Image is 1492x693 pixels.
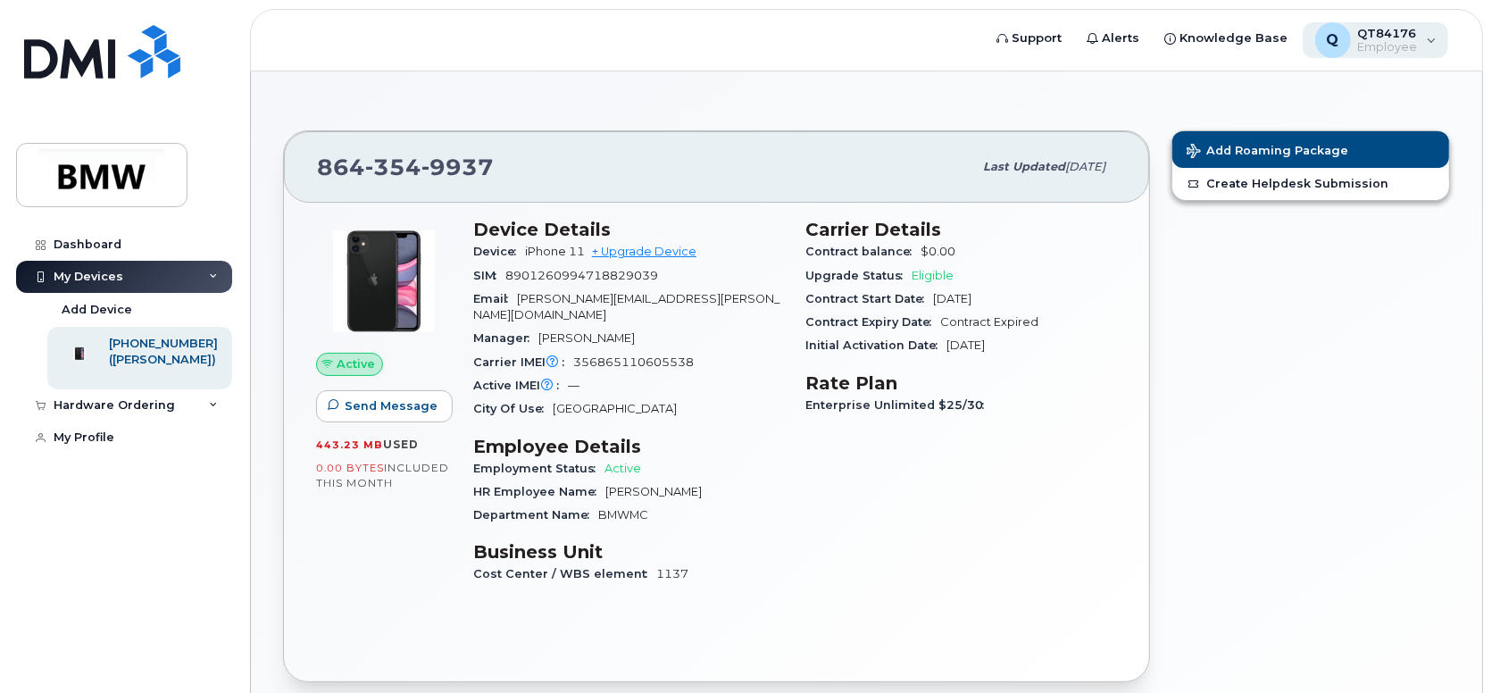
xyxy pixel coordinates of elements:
span: [PERSON_NAME][EMAIL_ADDRESS][PERSON_NAME][DOMAIN_NAME] [473,292,779,321]
span: Enterprise Unlimited $25/30 [806,398,994,412]
span: — [568,379,579,392]
span: used [383,438,419,451]
span: Cost Center / WBS element [473,567,656,580]
span: iPhone 11 [525,245,585,258]
span: Manager [473,331,538,345]
span: $0.00 [921,245,956,258]
a: Create Helpdesk Submission [1172,168,1449,200]
span: 443.23 MB [316,438,383,451]
span: 0.00 Bytes [316,462,384,474]
span: Initial Activation Date [806,338,947,352]
span: [PERSON_NAME] [605,485,702,498]
span: Send Message [345,397,438,414]
h3: Employee Details [473,436,785,457]
button: Add Roaming Package [1172,131,1449,168]
button: Send Message [316,390,453,422]
span: HR Employee Name [473,485,605,498]
span: [DATE] [934,292,972,305]
span: Active [337,355,375,372]
h3: Device Details [473,219,785,240]
span: Email [473,292,517,305]
span: [DATE] [1065,160,1105,173]
a: + Upgrade Device [592,245,696,258]
span: Carrier IMEI [473,355,573,369]
span: 356865110605538 [573,355,694,369]
h3: Business Unit [473,541,785,563]
span: [DATE] [947,338,986,352]
span: 354 [365,154,421,180]
span: [PERSON_NAME] [538,331,635,345]
span: Employment Status [473,462,604,475]
span: Contract Expired [941,315,1039,329]
span: 8901260994718829039 [505,269,658,282]
span: [GEOGRAPHIC_DATA] [553,402,677,415]
span: SIM [473,269,505,282]
span: Device [473,245,525,258]
span: BMWMC [598,508,648,522]
span: Add Roaming Package [1187,144,1348,161]
h3: Carrier Details [806,219,1118,240]
img: iPhone_11.jpg [330,228,438,335]
span: 864 [317,154,494,180]
span: Last updated [983,160,1065,173]
span: Contract balance [806,245,921,258]
span: City Of Use [473,402,553,415]
span: Contract Start Date [806,292,934,305]
span: Active [604,462,641,475]
span: Contract Expiry Date [806,315,941,329]
span: Upgrade Status [806,269,913,282]
h3: Rate Plan [806,372,1118,394]
span: Active IMEI [473,379,568,392]
span: 9937 [421,154,494,180]
span: Department Name [473,508,598,522]
iframe: Messenger Launcher [1414,615,1479,680]
span: Eligible [913,269,954,282]
span: 1137 [656,567,688,580]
